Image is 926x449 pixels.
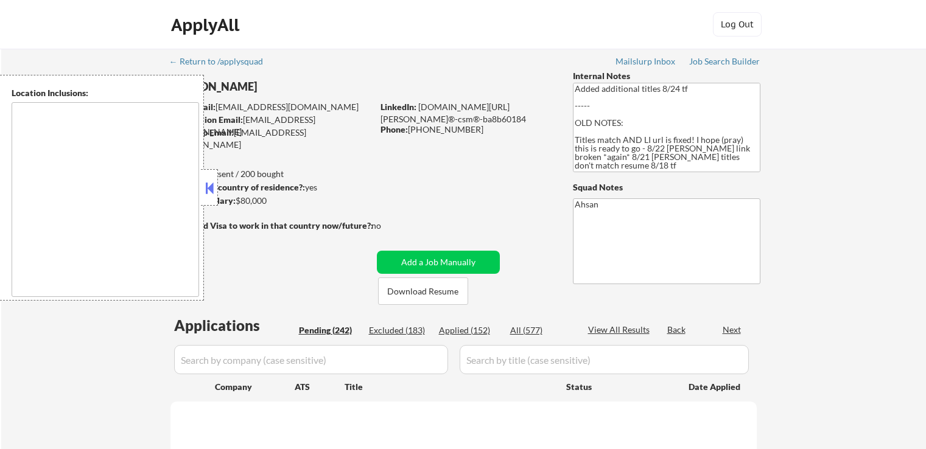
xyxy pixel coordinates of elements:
div: Company [215,381,295,393]
strong: Will need Visa to work in that country now/future?: [170,220,373,231]
div: [EMAIL_ADDRESS][DOMAIN_NAME] [171,101,373,113]
a: [DOMAIN_NAME][URL][PERSON_NAME]®-csm®-ba8b60184 [381,102,526,124]
div: $80,000 [170,195,373,207]
div: ATS [295,381,345,393]
div: [EMAIL_ADDRESS][DOMAIN_NAME] [170,127,373,150]
div: Internal Notes [573,70,760,82]
div: Applied (152) [439,324,500,336]
strong: Phone: [381,124,408,134]
div: Date Applied [689,381,742,393]
div: ← Return to /applysquad [169,57,275,66]
div: View All Results [588,324,653,336]
strong: LinkedIn: [381,102,416,112]
div: [PERSON_NAME] [170,79,421,94]
div: no [371,220,406,232]
div: Back [667,324,687,336]
button: Add a Job Manually [377,251,500,274]
div: [EMAIL_ADDRESS][DOMAIN_NAME] [171,114,373,137]
div: Job Search Builder [689,57,760,66]
div: Squad Notes [573,181,760,193]
div: Status [566,375,671,397]
div: yes [170,181,369,193]
div: Applications [174,318,295,333]
input: Search by title (case sensitive) [460,345,749,374]
div: Excluded (183) [369,324,430,336]
div: Location Inclusions: [12,87,199,99]
div: Mailslurp Inbox [616,57,676,66]
button: Download Resume [378,277,468,305]
div: Pending (242) [299,324,360,336]
div: Next [723,324,742,336]
a: Mailslurp Inbox [616,57,676,69]
div: 152 sent / 200 bought [170,168,373,180]
button: Log Out [713,12,762,37]
div: Title [345,381,555,393]
a: ← Return to /applysquad [169,57,275,69]
div: [PHONE_NUMBER] [381,124,553,136]
div: All (577) [510,324,571,336]
input: Search by company (case sensitive) [174,345,448,374]
div: ApplyAll [171,15,243,35]
strong: Can work in country of residence?: [170,182,305,192]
